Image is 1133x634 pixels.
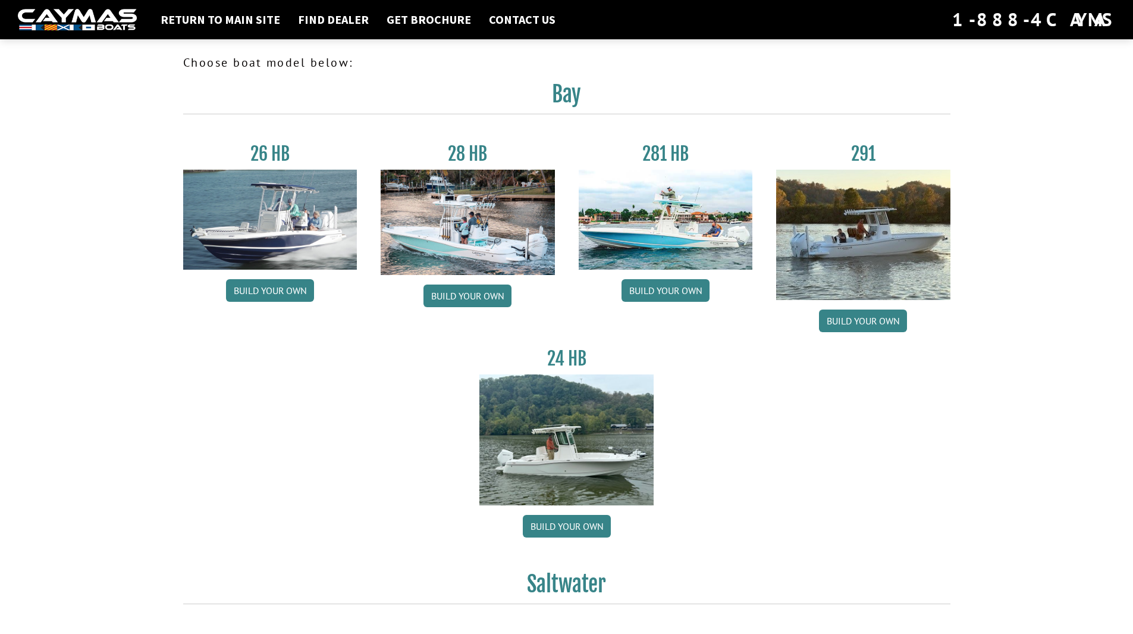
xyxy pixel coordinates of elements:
[776,170,950,300] img: 291_Thumbnail.jpg
[183,143,357,165] h3: 26 HB
[183,81,950,114] h2: Bay
[18,9,137,31] img: white-logo-c9c8dbefe5ff5ceceb0f0178aa75bf4bb51f6bca0971e226c86eb53dfe498488.png
[183,54,950,71] p: Choose boat model below:
[423,285,511,307] a: Build your own
[479,374,654,505] img: 24_HB_thumbnail.jpg
[479,348,654,370] h3: 24 HB
[292,12,375,27] a: Find Dealer
[579,170,753,270] img: 28-hb-twin.jpg
[183,170,357,270] img: 26_new_photo_resized.jpg
[381,12,477,27] a: Get Brochure
[776,143,950,165] h3: 291
[381,170,555,275] img: 28_hb_thumbnail_for_caymas_connect.jpg
[155,12,286,27] a: Return to main site
[381,143,555,165] h3: 28 HB
[523,515,611,538] a: Build your own
[579,143,753,165] h3: 281 HB
[483,12,561,27] a: Contact Us
[183,571,950,604] h2: Saltwater
[226,279,314,302] a: Build your own
[952,7,1115,33] div: 1-888-4CAYMAS
[622,279,710,302] a: Build your own
[819,310,907,332] a: Build your own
